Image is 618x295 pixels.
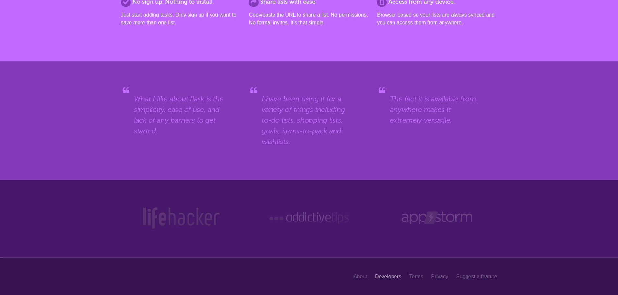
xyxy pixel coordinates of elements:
blockquote: I have been using it for a variety of things including to-do lists, shopping lists, goals, items-... [262,94,356,147]
p: Copy/paste the URL to share a list. No permissions. No formal invites. It's that simple. [249,11,369,27]
a: About [354,270,367,283]
img: Addictive Tips [268,206,350,230]
p: Browser based so your lists are always synced and you can access them from anywhere. [377,11,497,27]
img: Lifehacker [141,206,221,230]
blockquote: The fact it is available from anywhere makes it extremely versatile. [390,94,484,126]
a: Developers [375,270,401,283]
blockquote: What I like about flask is the simplicity, ease of use, and lack of any barriers to get started. [134,94,228,136]
a: Terms [409,270,423,283]
a: Suggest a feature [456,270,497,283]
img: Web Appstorm [402,206,472,230]
p: Just start adding tasks. Only sign up if you want to save more than one list. [121,11,241,27]
a: Privacy [431,270,448,283]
